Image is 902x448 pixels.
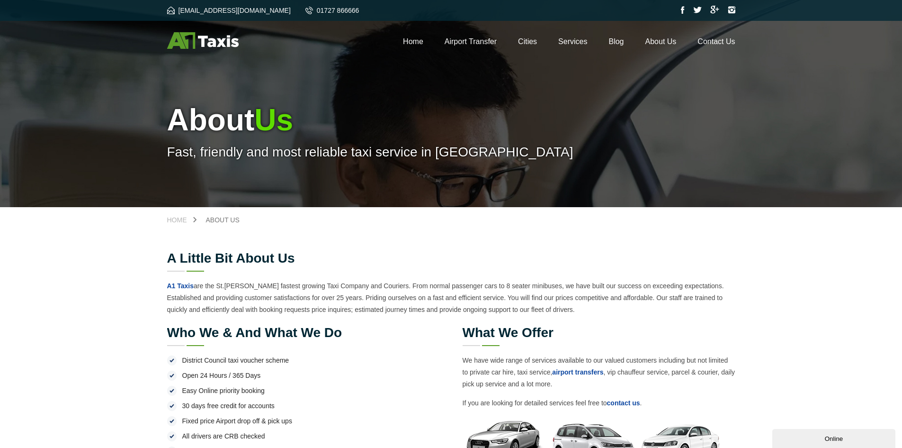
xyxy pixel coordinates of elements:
[167,282,194,290] a: A1 Taxis
[608,37,624,46] a: Blog
[167,355,440,366] li: District Council taxi voucher scheme
[772,427,897,448] iframe: chat widget
[167,7,291,14] a: [EMAIL_ADDRESS][DOMAIN_NAME]
[445,37,497,46] a: Airport Transfer
[196,217,249,223] a: About Us
[693,7,702,13] img: Twitter
[167,252,735,265] h2: A little bit about us
[167,370,440,381] li: Open 24 Hours / 365 Days
[254,103,293,137] span: Us
[697,37,735,46] a: Contact Us
[681,6,685,14] img: Facebook
[167,326,440,339] h2: Who we & and what we do
[167,385,440,396] li: Easy Online priority booking
[167,430,440,442] li: All drivers are CRB checked
[463,397,735,409] p: If you are looking for detailed services feel free to .
[305,7,359,14] a: 01727 866666
[645,37,677,46] a: About Us
[728,6,735,14] img: Instagram
[710,6,719,14] img: Google Plus
[518,37,537,46] a: Cities
[463,355,735,390] p: We have wide range of services available to our valued customers including but not limited to pri...
[167,400,440,411] li: 30 days free credit for accounts
[558,37,587,46] a: Services
[167,280,735,316] p: are the St.[PERSON_NAME] fastest growing Taxi Company and Couriers. From normal passenger cars to...
[167,32,239,49] img: A1 Taxis St Albans LTD
[167,415,440,427] li: Fixed price Airport drop off & pick ups
[403,37,423,46] a: Home
[167,145,735,160] p: Fast, friendly and most reliable taxi service in [GEOGRAPHIC_DATA]
[552,368,603,376] a: airport transfers
[167,217,196,223] a: Home
[463,326,735,339] h2: What we offer
[607,399,640,407] a: contact us
[167,102,735,137] h1: About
